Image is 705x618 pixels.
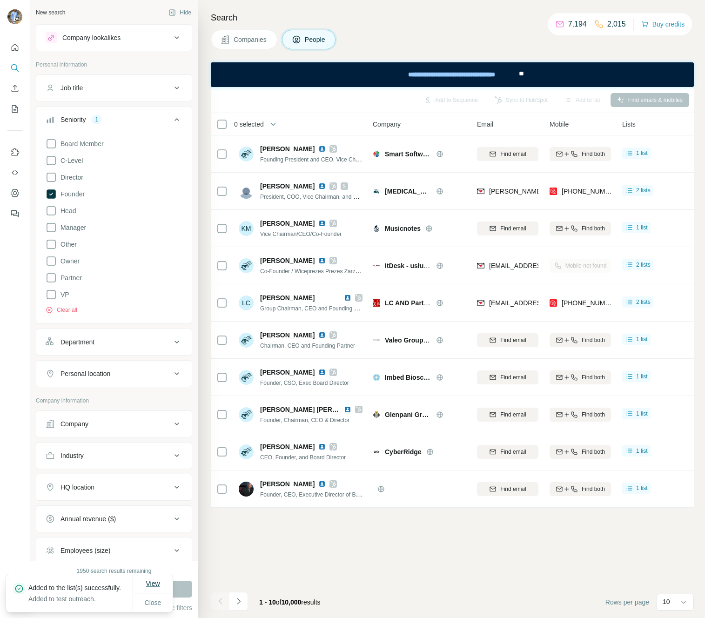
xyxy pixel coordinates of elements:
[234,35,268,44] span: Companies
[582,336,605,344] span: Find both
[550,187,557,196] img: provider prospeo logo
[373,374,380,381] img: Logo of Imbed Biosciences
[36,27,192,49] button: Company lookalikes
[385,299,556,307] span: LC AND Partners Project Management and Engineering
[385,447,422,457] span: CyberRidge
[582,150,605,158] span: Find both
[7,164,22,181] button: Use Surfe API
[605,598,649,607] span: Rows per page
[385,187,431,196] span: [MEDICAL_DATA] Check Labs
[60,83,83,93] div: Job title
[36,331,192,353] button: Department
[77,567,152,575] div: 1950 search results remaining
[260,155,373,163] span: Founding President and CEO, Vice Chairman
[500,373,526,382] span: Find email
[282,598,302,606] span: 10,000
[57,223,86,232] span: Manager
[344,406,351,413] img: LinkedIn logo
[36,539,192,562] button: Employees (size)
[260,219,315,228] span: [PERSON_NAME]
[385,410,431,419] span: Glenpani Group
[489,188,653,195] span: [PERSON_NAME][EMAIL_ADDRESS][DOMAIN_NAME]
[489,299,599,307] span: [EMAIL_ADDRESS][DOMAIN_NAME]
[62,33,121,42] div: Company lookalikes
[550,120,569,129] span: Mobile
[477,482,538,496] button: Find email
[489,262,599,269] span: [EMAIL_ADDRESS][DOMAIN_NAME]
[373,188,380,195] img: Logo of Cancer Check Labs
[229,592,248,611] button: Navigate to next page
[477,333,538,347] button: Find email
[622,120,636,129] span: Lists
[636,410,648,418] span: 1 list
[260,304,372,312] span: Group Chairman, CEO and Founding Partner
[636,447,648,455] span: 1 list
[145,598,161,607] span: Close
[373,120,401,129] span: Company
[373,411,380,418] img: Logo of Glenpani Group
[477,408,538,422] button: Find email
[477,370,538,384] button: Find email
[260,343,355,349] span: Chairman, CEO and Founding Partner
[239,296,254,310] div: LC
[7,205,22,222] button: Feedback
[318,480,326,488] img: LinkedIn logo
[318,257,326,264] img: LinkedIn logo
[60,546,110,555] div: Employees (size)
[211,62,694,87] iframe: Banner
[7,60,22,76] button: Search
[7,39,22,56] button: Quick start
[641,18,685,31] button: Buy credits
[477,445,538,459] button: Find email
[234,120,264,129] span: 0 selected
[60,451,84,460] div: Industry
[582,410,605,419] span: Find both
[260,380,349,386] span: Founder, CSO, Exec Board Director
[373,225,380,232] img: Logo of Musicnotes
[7,144,22,161] button: Use Surfe on LinkedIn
[276,598,282,606] span: of
[7,80,22,97] button: Enrich CSV
[318,182,326,190] img: LinkedIn logo
[477,298,484,308] img: provider findymail logo
[636,484,648,492] span: 1 list
[260,231,342,237] span: Vice Chairman/CEO/Co-Founder
[60,483,94,492] div: HQ location
[550,408,611,422] button: Find both
[562,188,620,195] span: [PHONE_NUMBER]
[260,294,315,302] span: [PERSON_NAME]
[36,444,192,467] button: Industry
[500,224,526,233] span: Find email
[568,19,587,30] p: 7,194
[500,150,526,158] span: Find email
[636,298,651,306] span: 2 lists
[385,224,421,233] span: Musicnotes
[36,8,65,17] div: New search
[636,186,651,195] span: 2 lists
[373,299,380,307] img: Logo of LC AND Partners Project Management and Engineering
[582,373,605,382] span: Find both
[57,189,85,199] span: Founder
[636,223,648,232] span: 1 list
[28,594,128,604] p: Added to test outreach.
[162,6,198,20] button: Hide
[373,336,380,344] img: Logo of Valeo Groupe Americas
[318,443,326,450] img: LinkedIn logo
[318,220,326,227] img: LinkedIn logo
[57,173,83,182] span: Director
[36,60,192,69] p: Personal information
[138,594,168,611] button: Close
[385,336,458,344] span: Valeo Groupe Americas
[7,101,22,117] button: My lists
[260,267,472,275] span: Co-Founder / Wiceprezes Prezes Zarządu / Dyrektor ds. administracyjno finansowych
[373,448,380,456] img: Logo of CyberRidge
[477,261,484,270] img: provider findymail logo
[260,406,428,413] span: [PERSON_NAME] [PERSON_NAME] [PERSON_NAME]
[582,224,605,233] span: Find both
[57,290,69,299] span: VP
[57,240,77,249] span: Other
[259,598,321,606] span: results
[318,369,326,376] img: LinkedIn logo
[373,150,380,158] img: Logo of Smart Software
